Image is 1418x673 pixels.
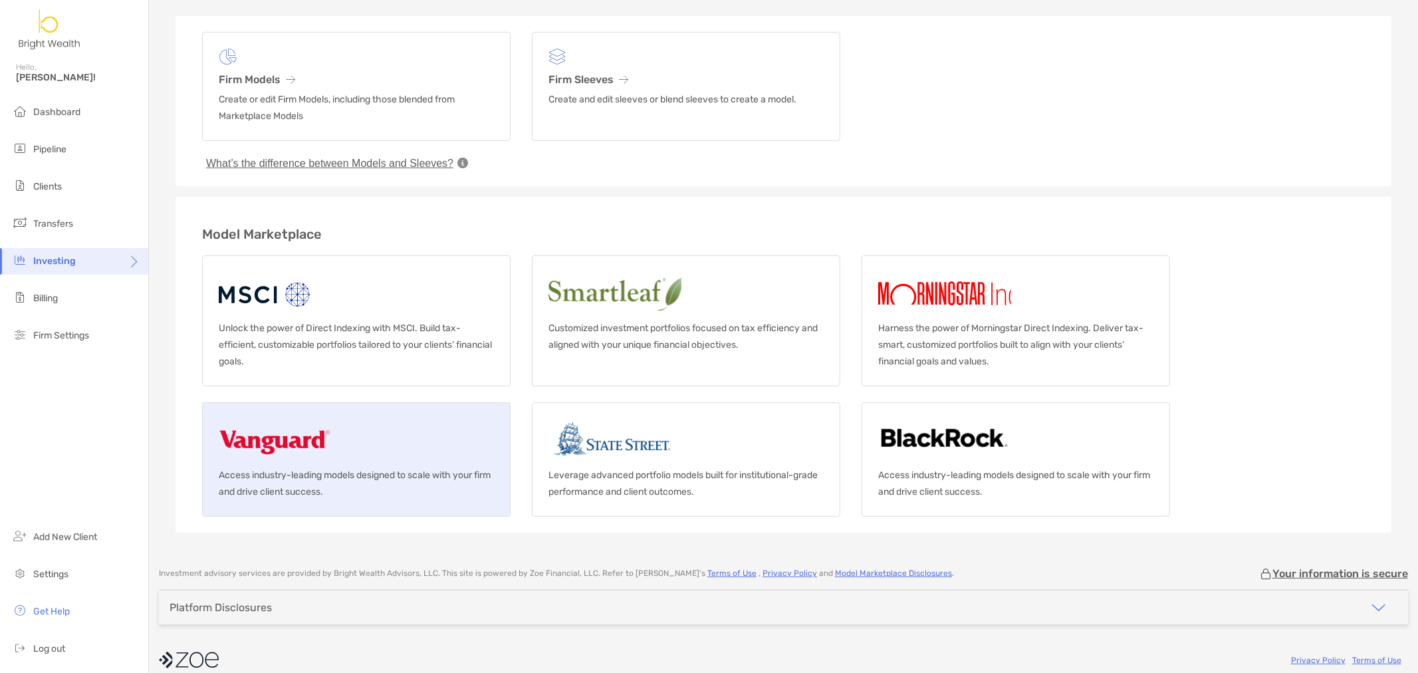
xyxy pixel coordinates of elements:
h3: Model Marketplace [202,226,1365,242]
img: billing icon [12,289,28,305]
a: SmartleafCustomized investment portfolios focused on tax efficiency and aligned with your unique ... [532,255,840,386]
div: Platform Disclosures [170,601,272,614]
img: Blackrock [878,419,1010,462]
img: add_new_client icon [12,528,28,544]
img: Vanguard [219,419,330,462]
img: settings icon [12,565,28,581]
span: Get Help [33,606,70,617]
a: Terms of Use [1352,656,1401,665]
p: Unlock the power of Direct Indexing with MSCI. Build tax-efficient, customizable portfolios tailo... [219,320,494,370]
span: Settings [33,569,68,580]
a: Terms of Use [707,569,757,578]
p: Customized investment portfolios focused on tax efficiency and aligned with your unique financial... [548,320,824,353]
h3: Firm Sleeves [548,73,824,86]
a: Privacy Policy [763,569,817,578]
img: MSCI [219,272,312,315]
a: Model Marketplace Disclosures [835,569,952,578]
span: [PERSON_NAME]! [16,72,140,83]
img: dashboard icon [12,103,28,119]
p: Leverage advanced portfolio models built for institutional-grade performance and client outcomes. [548,467,824,500]
span: Transfers [33,218,73,229]
img: logout icon [12,640,28,656]
span: Firm Settings [33,330,89,341]
img: Smartleaf [548,272,793,315]
a: Privacy Policy [1291,656,1346,665]
button: What’s the difference between Models and Sleeves? [202,157,457,170]
p: Your information is secure [1272,567,1408,580]
p: Investment advisory services are provided by Bright Wealth Advisors, LLC . This site is powered b... [159,569,954,579]
span: Dashboard [33,106,80,118]
a: MSCIUnlock the power of Direct Indexing with MSCI. Build tax-efficient, customizable portfolios t... [202,255,511,386]
img: Morningstar [878,272,1064,315]
a: MorningstarHarness the power of Morningstar Direct Indexing. Deliver tax-smart, customized portfo... [862,255,1170,386]
a: BlackrockAccess industry-leading models designed to scale with your firm and drive client success. [862,402,1170,517]
img: firm-settings icon [12,327,28,342]
img: icon arrow [1371,600,1387,616]
p: Access industry-leading models designed to scale with your firm and drive client success. [878,467,1153,500]
span: Billing [33,293,58,304]
a: State streetLeverage advanced portfolio models built for institutional-grade performance and clie... [532,402,840,517]
img: investing icon [12,252,28,268]
img: get-help icon [12,603,28,618]
p: Create or edit Firm Models, including those blended from Marketplace Models [219,91,494,124]
a: Firm ModelsCreate or edit Firm Models, including those blended from Marketplace Models [202,32,511,141]
h3: Firm Models [219,73,494,86]
span: Log out [33,643,65,654]
span: Pipeline [33,144,66,155]
a: VanguardAccess industry-leading models designed to scale with your firm and drive client success. [202,402,511,517]
img: State street [548,419,676,462]
img: clients icon [12,178,28,194]
img: Zoe Logo [16,5,84,53]
p: Harness the power of Morningstar Direct Indexing. Deliver tax-smart, customized portfolios built ... [878,320,1153,370]
p: Create and edit sleeves or blend sleeves to create a model. [548,91,824,108]
img: transfers icon [12,215,28,231]
span: Add New Client [33,531,97,543]
a: Firm SleevesCreate and edit sleeves or blend sleeves to create a model. [532,32,840,141]
p: Access industry-leading models designed to scale with your firm and drive client success. [219,467,494,500]
span: Clients [33,181,62,192]
span: Investing [33,255,76,267]
img: pipeline icon [12,140,28,156]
